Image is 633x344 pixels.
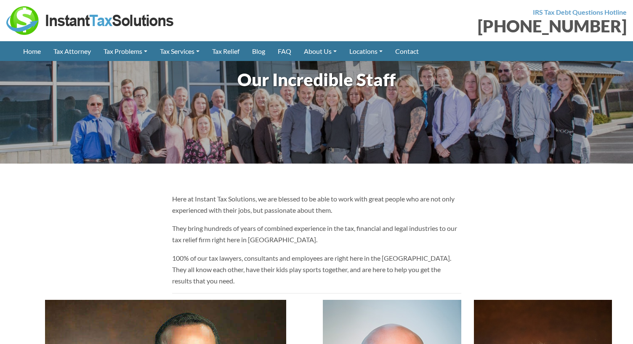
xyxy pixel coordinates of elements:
[17,41,47,61] a: Home
[6,6,175,35] img: Instant Tax Solutions Logo
[206,41,246,61] a: Tax Relief
[389,41,425,61] a: Contact
[246,41,271,61] a: Blog
[343,41,389,61] a: Locations
[154,41,206,61] a: Tax Services
[323,18,627,34] div: [PHONE_NUMBER]
[6,16,175,24] a: Instant Tax Solutions Logo
[533,8,627,16] strong: IRS Tax Debt Questions Hotline
[21,67,612,92] h1: Our Incredible Staff
[97,41,154,61] a: Tax Problems
[172,193,461,216] p: Here at Instant Tax Solutions, we are blessed to be able to work with great people who are not on...
[271,41,298,61] a: FAQ
[298,41,343,61] a: About Us
[172,252,461,287] p: 100% of our tax lawyers, consultants and employees are right here in the [GEOGRAPHIC_DATA]. They ...
[172,222,461,245] p: They bring hundreds of years of combined experience in the tax, financial and legal industries to...
[47,41,97,61] a: Tax Attorney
